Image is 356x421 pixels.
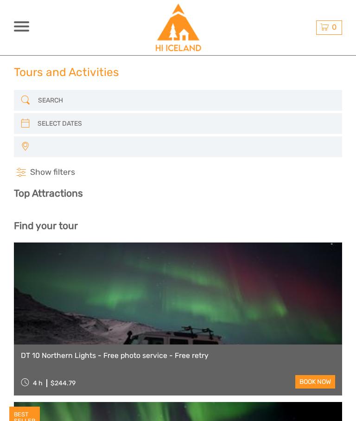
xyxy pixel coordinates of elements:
input: SEARCH [34,93,321,108]
a: DT 10 Northern Lights - Free photo service - Free retry [21,351,335,360]
div: $244.79 [51,379,76,387]
a: book now [295,375,335,389]
span: Show filters [30,167,75,178]
h1: Tours and Activities [14,65,119,79]
h4: Show filters [14,167,342,178]
span: 0 [331,23,338,32]
span: 4 h [33,379,43,387]
b: Find your tour [14,220,78,231]
img: Hostelling International [154,4,202,51]
input: SELECT DATES [34,116,321,131]
b: Top Attractions [14,187,83,199]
